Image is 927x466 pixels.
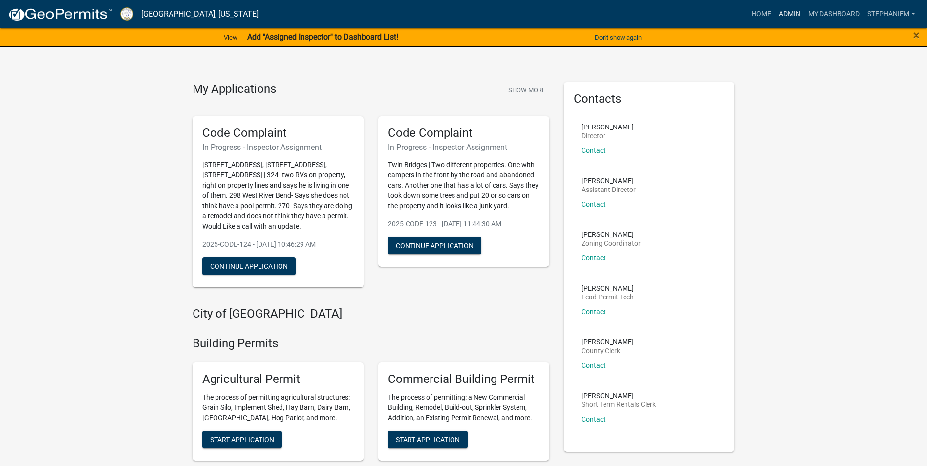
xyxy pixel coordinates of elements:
button: Start Application [202,431,282,448]
a: StephanieM [863,5,919,23]
button: Continue Application [388,237,481,254]
h5: Code Complaint [388,126,539,140]
button: Close [913,29,920,41]
a: Home [748,5,775,23]
a: Contact [582,308,606,316]
p: Short Term Rentals Clerk [582,401,656,408]
p: [PERSON_NAME] [582,392,656,399]
p: The process of permitting agricultural structures: Grain Silo, Implement Shed, Hay Barn, Dairy Ba... [202,392,354,423]
span: Start Application [210,435,274,443]
a: My Dashboard [804,5,863,23]
button: Don't show again [591,29,646,45]
a: Admin [775,5,804,23]
a: View [220,29,241,45]
img: Putnam County, Georgia [120,7,133,21]
h6: In Progress - Inspector Assignment [388,143,539,152]
p: [PERSON_NAME] [582,177,636,184]
a: Contact [582,147,606,154]
p: Twin Bridges | Two different properties. One with campers in the front by the road and abandoned ... [388,160,539,211]
a: Contact [582,415,606,423]
button: Show More [504,82,549,98]
p: [PERSON_NAME] [582,231,641,238]
h5: Code Complaint [202,126,354,140]
p: Lead Permit Tech [582,294,634,300]
p: [PERSON_NAME] [582,285,634,292]
span: Start Application [396,435,460,443]
h5: Commercial Building Permit [388,372,539,386]
a: Contact [582,361,606,369]
h5: Contacts [574,92,725,106]
p: Zoning Coordinator [582,240,641,247]
span: × [913,28,920,42]
p: Assistant Director [582,186,636,193]
p: The process of permitting: a New Commercial Building, Remodel, Build-out, Sprinkler System, Addit... [388,392,539,423]
button: Continue Application [202,257,296,275]
h5: Agricultural Permit [202,372,354,386]
button: Start Application [388,431,468,448]
a: Contact [582,254,606,262]
p: [PERSON_NAME] [582,339,634,345]
h4: Building Permits [193,337,549,351]
p: Director [582,132,634,139]
h4: City of [GEOGRAPHIC_DATA] [193,307,549,321]
a: [GEOGRAPHIC_DATA], [US_STATE] [141,6,259,22]
p: [STREET_ADDRESS], [STREET_ADDRESS], [STREET_ADDRESS] | 324- two RVs on property, right on propert... [202,160,354,232]
p: County Clerk [582,347,634,354]
p: [PERSON_NAME] [582,124,634,130]
a: Contact [582,200,606,208]
p: 2025-CODE-124 - [DATE] 10:46:29 AM [202,239,354,250]
p: 2025-CODE-123 - [DATE] 11:44:30 AM [388,219,539,229]
h4: My Applications [193,82,276,97]
h6: In Progress - Inspector Assignment [202,143,354,152]
strong: Add "Assigned Inspector" to Dashboard List! [247,32,398,42]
